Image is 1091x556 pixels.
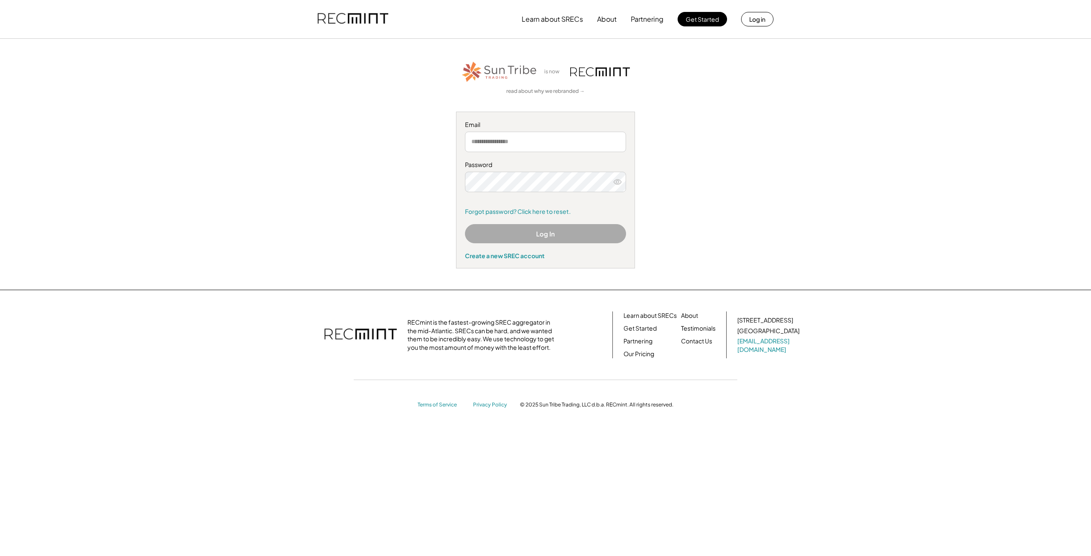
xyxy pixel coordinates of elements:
[465,121,626,129] div: Email
[737,327,799,335] div: [GEOGRAPHIC_DATA]
[681,311,698,320] a: About
[737,337,801,354] a: [EMAIL_ADDRESS][DOMAIN_NAME]
[623,324,657,333] a: Get Started
[520,401,673,408] div: © 2025 Sun Tribe Trading, LLC d.b.a. RECmint. All rights reserved.
[631,11,664,28] button: Partnering
[737,316,793,325] div: [STREET_ADDRESS]
[461,60,538,84] img: STT_Horizontal_Logo%2B-%2BColor.png
[542,68,566,75] div: is now
[681,324,716,333] a: Testimonials
[465,161,626,169] div: Password
[324,320,397,350] img: recmint-logotype%403x.png
[741,12,774,26] button: Log in
[407,318,559,351] div: RECmint is the fastest-growing SREC aggregator in the mid-Atlantic. SRECs can be hard, and we wan...
[570,67,630,76] img: recmint-logotype%403x.png
[681,337,712,346] a: Contact Us
[465,224,626,243] button: Log In
[473,401,511,409] a: Privacy Policy
[418,401,465,409] a: Terms of Service
[506,88,585,95] a: read about why we rebranded →
[465,207,626,216] a: Forgot password? Click here to reset.
[597,11,617,28] button: About
[623,337,652,346] a: Partnering
[678,12,727,26] button: Get Started
[317,5,388,34] img: recmint-logotype%403x.png
[522,11,583,28] button: Learn about SRECs
[623,350,654,358] a: Our Pricing
[465,252,626,259] div: Create a new SREC account
[623,311,677,320] a: Learn about SRECs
